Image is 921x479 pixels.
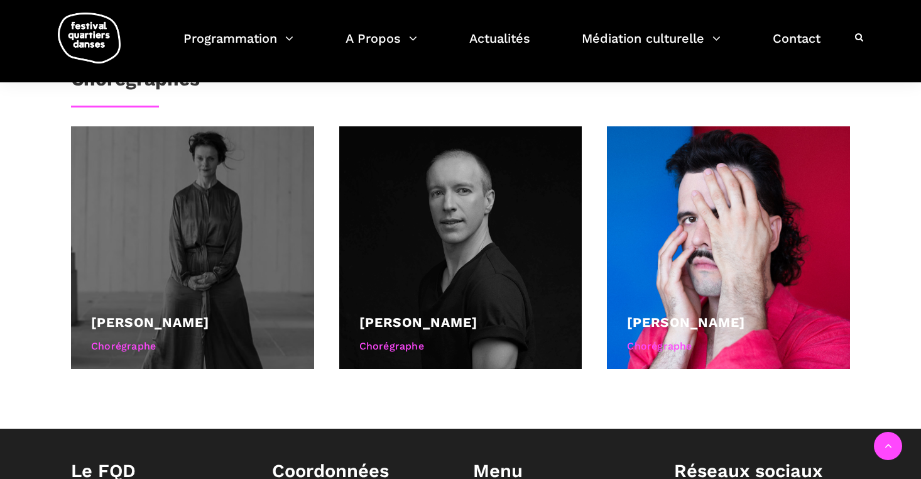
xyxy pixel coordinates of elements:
[58,13,121,63] img: logo-fqd-med
[91,338,294,355] div: Chorégraphe
[346,28,417,65] a: A Propos
[183,28,293,65] a: Programmation
[582,28,721,65] a: Médiation culturelle
[359,314,477,330] a: [PERSON_NAME]
[71,68,200,99] h3: Chorégraphes
[91,314,209,330] a: [PERSON_NAME]
[627,338,830,355] div: Chorégraphe
[469,28,530,65] a: Actualités
[773,28,820,65] a: Contact
[359,338,562,355] div: Chorégraphe
[627,314,745,330] a: [PERSON_NAME]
